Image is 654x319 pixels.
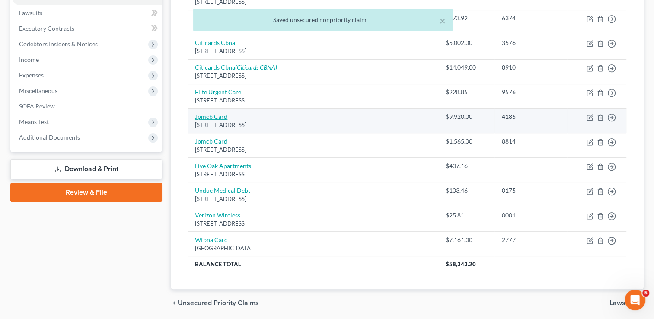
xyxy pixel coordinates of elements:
span: 5 [642,290,649,297]
th: Balance Total [188,256,439,272]
div: [STREET_ADDRESS] [195,146,432,154]
div: [STREET_ADDRESS] [195,195,432,203]
div: [STREET_ADDRESS] [195,121,432,129]
div: 2777 [501,236,560,244]
i: chevron_left [171,300,178,306]
a: Download & Print [10,159,162,179]
div: [STREET_ADDRESS] [195,47,432,55]
span: Unsecured Priority Claims [178,300,259,306]
span: Codebtors Insiders & Notices [19,40,98,48]
a: Elite Urgent Care [195,88,241,96]
div: 9576 [501,88,560,96]
i: (Citicards CBNA) [235,64,277,71]
span: Income [19,56,39,63]
a: Undue Medical Debt [195,187,250,194]
a: Jpmcb Card [195,137,227,145]
div: $7,161.00 [446,236,488,244]
button: chevron_left Unsecured Priority Claims [171,300,259,306]
span: Lawsuits [609,300,637,306]
div: [STREET_ADDRESS] [195,96,432,105]
a: SOFA Review [12,99,162,114]
div: 0001 [501,211,560,220]
div: 3576 [501,38,560,47]
span: $58,343.20 [446,261,476,268]
div: $407.16 [446,162,488,170]
span: Means Test [19,118,49,125]
div: [STREET_ADDRESS] [195,72,432,80]
a: Live Oak Apartments [195,162,251,169]
div: 4185 [501,112,560,121]
a: Verizon Wireless [195,211,240,219]
span: SOFA Review [19,102,55,110]
span: Miscellaneous [19,87,57,94]
iframe: Intercom live chat [625,290,645,310]
a: Citicards Cbna [195,39,235,46]
div: $1,565.00 [446,137,488,146]
a: Jpmcb Card [195,113,227,120]
span: Expenses [19,71,44,79]
div: 8910 [501,63,560,72]
div: $25.81 [446,211,488,220]
a: Wfbna Card [195,236,228,243]
div: $103.46 [446,186,488,195]
div: $228.85 [446,88,488,96]
div: 8814 [501,137,560,146]
div: Saved unsecured nonpriority claim [200,16,446,24]
button: × [440,16,446,26]
div: [GEOGRAPHIC_DATA] [195,244,432,252]
div: [STREET_ADDRESS] [195,170,432,179]
a: Citicards Cbna(Citicards CBNA) [195,64,277,71]
a: Lawsuits [12,5,162,21]
div: $14,049.00 [446,63,488,72]
div: $9,920.00 [446,112,488,121]
div: 0175 [501,186,560,195]
div: [STREET_ADDRESS] [195,220,432,228]
div: $5,002.00 [446,38,488,47]
a: Review & File [10,183,162,202]
span: Additional Documents [19,134,80,141]
button: Lawsuits chevron_right [609,300,644,306]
